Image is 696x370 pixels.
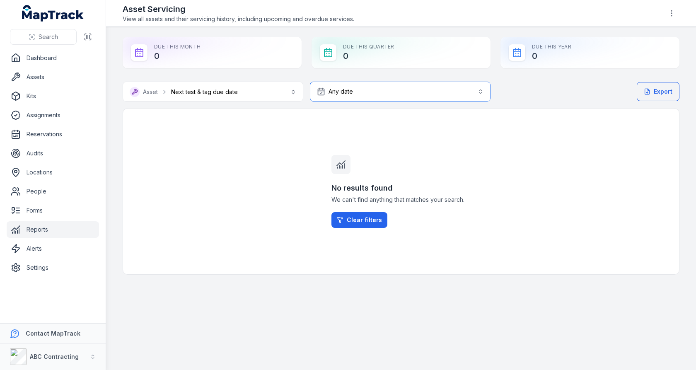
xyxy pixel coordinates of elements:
[7,221,99,238] a: Reports
[7,50,99,66] a: Dashboard
[331,182,471,194] h3: No results found
[7,145,99,162] a: Audits
[7,126,99,143] a: Reservations
[7,183,99,200] a: People
[26,330,80,337] strong: Contact MapTrack
[310,82,491,102] button: Any date
[39,33,58,41] span: Search
[7,107,99,123] a: Assignments
[7,259,99,276] a: Settings
[30,353,79,360] strong: ABC Contracting
[123,82,303,102] button: AssetNext test & tag due date
[7,202,99,219] a: Forms
[331,212,387,228] a: Clear filters
[331,196,471,204] span: We can't find anything that matches your search.
[123,3,354,15] h2: Asset Servicing
[10,29,77,45] button: Search
[7,240,99,257] a: Alerts
[123,15,354,23] span: View all assets and their servicing history, including upcoming and overdue services.
[637,82,679,101] button: Export
[22,5,84,22] a: MapTrack
[7,164,99,181] a: Locations
[7,88,99,104] a: Kits
[7,69,99,85] a: Assets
